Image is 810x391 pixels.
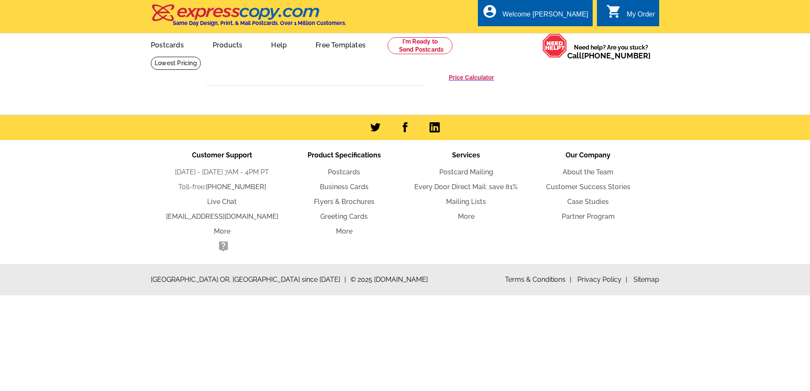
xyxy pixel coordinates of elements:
div: My Order [627,11,655,22]
span: [GEOGRAPHIC_DATA] OR, [GEOGRAPHIC_DATA] since [DATE] [151,275,346,285]
i: shopping_cart [606,4,621,19]
a: Help [258,34,300,54]
a: About the Team [563,168,613,176]
div: Welcome [PERSON_NAME] [502,11,588,22]
span: Customer Support [192,151,252,159]
a: Terms & Conditions [505,275,571,284]
a: Postcards [137,34,197,54]
span: Need help? Are you stuck? [567,43,655,60]
a: Partner Program [562,212,615,220]
span: Product Specifications [308,151,381,159]
a: Every Door Direct Mail: save 81% [414,183,518,191]
span: Call [567,51,651,60]
a: Price Calculator [449,74,494,81]
span: © 2025 [DOMAIN_NAME] [350,275,428,285]
a: Customer Success Stories [546,183,630,191]
a: More [214,227,230,235]
a: Mailing Lists [446,198,486,206]
span: Our Company [566,151,610,159]
i: account_circle [482,4,497,19]
a: Sitemap [633,275,659,284]
a: Case Studies [567,198,609,206]
h4: Same Day Design, Print, & Mail Postcards. Over 1 Million Customers. [173,20,346,26]
a: More [458,212,474,220]
a: Products [199,34,256,54]
a: [PHONE_NUMBER] [582,51,651,60]
a: Postcard Mailing [439,168,493,176]
a: Live Chat [207,198,237,206]
a: Business Cards [320,183,369,191]
a: Same Day Design, Print, & Mail Postcards. Over 1 Million Customers. [151,10,346,26]
a: Postcards [328,168,360,176]
a: Free Templates [302,34,379,54]
a: [EMAIL_ADDRESS][DOMAIN_NAME] [166,212,278,220]
a: Greeting Cards [320,212,368,220]
li: Toll-free: [161,182,283,192]
a: Privacy Policy [577,275,627,284]
a: Flyers & Brochures [314,198,374,206]
a: shopping_cart My Order [606,9,655,20]
span: Services [452,151,480,159]
a: [PHONE_NUMBER] [206,183,266,191]
img: help [542,33,567,58]
li: [DATE] - [DATE] 7AM - 4PM PT [161,167,283,177]
a: More [336,227,352,235]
